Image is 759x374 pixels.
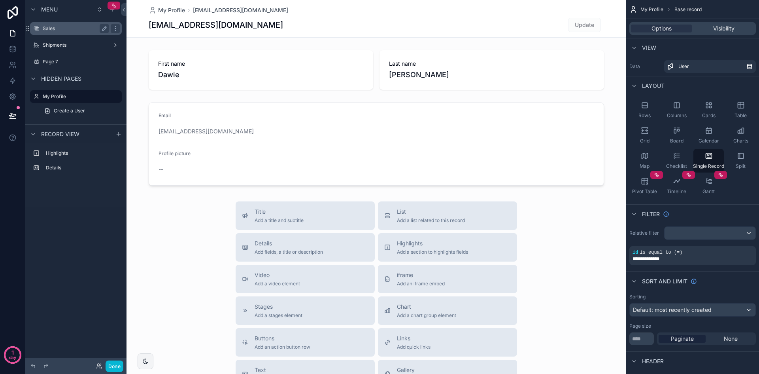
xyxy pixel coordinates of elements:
span: Options [651,25,672,32]
a: My Profile [149,6,185,14]
span: Filter [642,210,660,218]
button: Rows [629,98,660,122]
a: Sales [30,22,122,35]
button: Board [661,123,692,147]
span: id [632,250,638,255]
label: Data [629,63,661,70]
button: Columns [661,98,692,122]
label: My Profile [43,93,117,100]
span: Map [640,163,649,169]
label: Sorting [629,294,646,300]
a: User [664,60,756,73]
button: Cards [693,98,724,122]
span: Columns [667,112,687,119]
a: Shipments [30,39,122,51]
span: Board [670,138,683,144]
p: 1 [11,349,14,357]
span: Visibility [713,25,734,32]
span: Table [734,112,747,119]
span: Rows [638,112,651,119]
span: Grid [640,138,649,144]
button: Table [725,98,756,122]
div: scrollable content [25,143,126,182]
button: Grid [629,123,660,147]
span: Gantt [702,188,715,195]
span: Create a User [54,108,85,114]
span: Base record [674,6,702,13]
span: Split [736,163,746,169]
span: Paginate [671,335,694,343]
span: Timeline [667,188,686,195]
label: Sales [43,25,106,32]
span: Sort And Limit [642,277,687,285]
span: Calendar [699,138,719,144]
button: Default: most recently created [629,303,756,317]
span: is equal to (=) [640,250,682,255]
span: View [642,44,656,52]
span: Pivot Table [632,188,657,195]
span: My Profile [158,6,185,14]
span: Record view [41,130,79,138]
span: My Profile [640,6,663,13]
span: Checklist [666,163,687,169]
span: Hidden pages [41,75,81,83]
a: My Profile [30,90,122,103]
label: Shipments [43,42,109,48]
span: None [724,335,738,343]
span: Layout [642,82,665,90]
button: Calendar [693,123,724,147]
button: Single Record [693,149,724,173]
button: Gantt [693,174,724,198]
span: Cards [702,112,716,119]
button: Charts [725,123,756,147]
button: Pivot Table [629,174,660,198]
span: Menu [41,6,58,13]
button: Checklist [661,149,692,173]
button: Done [106,361,123,372]
span: Header [642,357,664,365]
button: Timeline [661,174,692,198]
a: Page 7 [30,55,122,68]
button: Split [725,149,756,173]
p: day [9,352,16,363]
button: Map [629,149,660,173]
label: Page size [629,323,651,329]
h1: [EMAIL_ADDRESS][DOMAIN_NAME] [149,19,283,30]
span: Single Record [693,163,724,169]
a: [EMAIL_ADDRESS][DOMAIN_NAME] [193,6,288,14]
span: User [678,63,689,70]
label: Details [46,165,119,171]
label: Highlights [46,150,119,156]
label: Relative filter [629,230,661,236]
label: Page 7 [43,59,120,65]
span: Default: most recently created [633,306,712,313]
span: Charts [733,138,748,144]
a: Create a User [40,104,122,117]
